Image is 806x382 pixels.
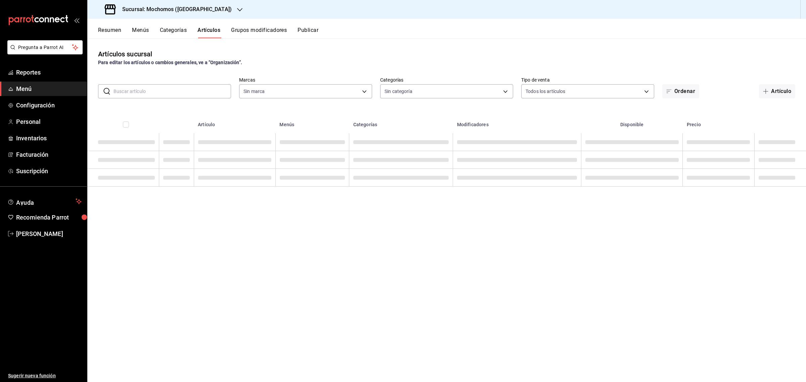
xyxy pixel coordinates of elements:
label: Marcas [239,78,372,82]
th: Precio [683,112,754,133]
span: Todos los artículos [526,88,566,95]
span: Suscripción [16,166,82,176]
button: open_drawer_menu [74,17,79,23]
span: Ayuda [16,197,73,205]
span: Inventarios [16,134,82,143]
span: Sin categoría [385,88,412,95]
span: Facturación [16,150,82,159]
span: Sin marca [243,88,265,95]
span: Sugerir nueva función [8,372,82,379]
span: Recomienda Parrot [16,213,82,222]
span: [PERSON_NAME] [16,229,82,238]
span: Personal [16,117,82,126]
button: Menús [132,27,149,38]
th: Artículo [194,112,275,133]
th: Categorías [349,112,453,133]
button: Pregunta a Parrot AI [7,40,83,54]
label: Categorías [380,78,513,82]
th: Menús [275,112,349,133]
h3: Sucursal: Mochomos ([GEOGRAPHIC_DATA]) [117,5,232,13]
span: Pregunta a Parrot AI [18,44,72,51]
button: Categorías [160,27,187,38]
button: Resumen [98,27,121,38]
a: Pregunta a Parrot AI [5,49,83,56]
div: Artículos sucursal [98,49,152,59]
button: Ordenar [662,84,699,98]
div: navigation tabs [98,27,806,38]
button: Artículo [759,84,795,98]
th: Disponible [581,112,683,133]
span: Configuración [16,101,82,110]
button: Grupos modificadores [231,27,287,38]
th: Modificadores [453,112,581,133]
span: Menú [16,84,82,93]
span: Reportes [16,68,82,77]
input: Buscar artículo [114,85,231,98]
label: Tipo de venta [521,78,654,82]
button: Artículos [197,27,220,38]
strong: Para editar los artículos o cambios generales, ve a “Organización”. [98,60,242,65]
button: Publicar [298,27,318,38]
